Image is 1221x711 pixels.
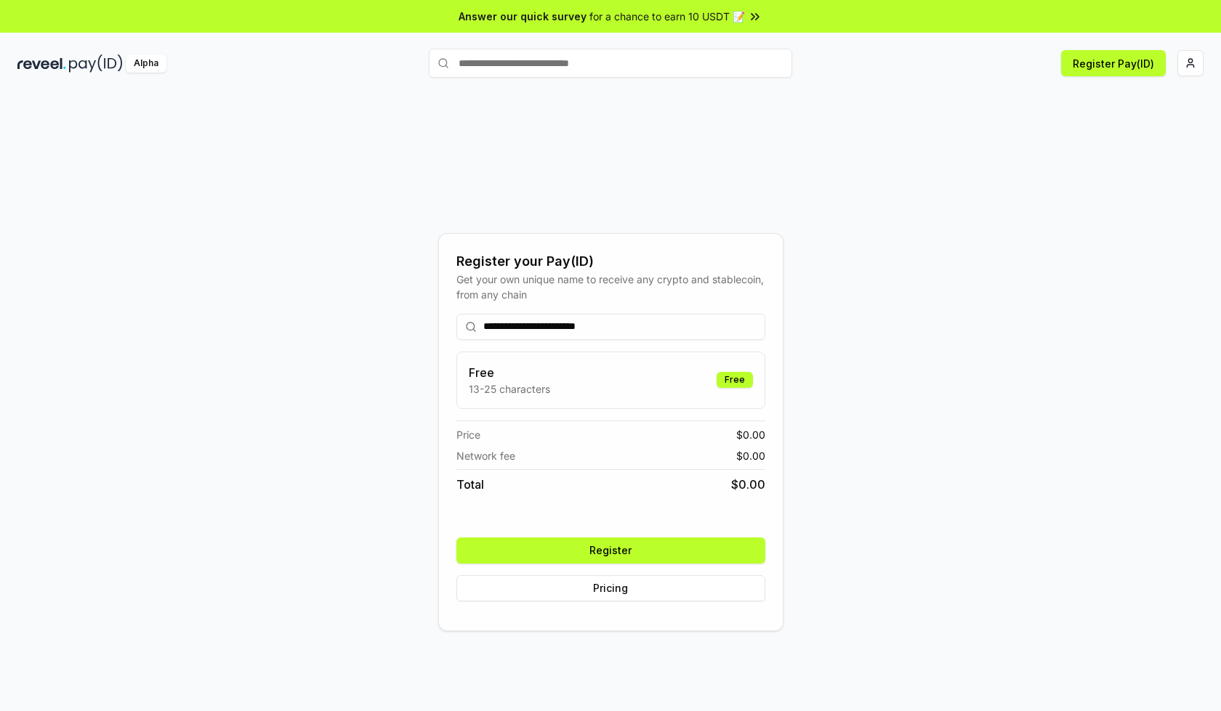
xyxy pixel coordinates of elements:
h3: Free [469,364,550,381]
button: Pricing [456,575,765,601]
img: pay_id [69,54,123,73]
div: Alpha [126,54,166,73]
span: Total [456,476,484,493]
span: Price [456,427,480,442]
span: $ 0.00 [736,427,765,442]
button: Register Pay(ID) [1061,50,1166,76]
div: Get your own unique name to receive any crypto and stablecoin, from any chain [456,272,765,302]
span: Network fee [456,448,515,463]
span: for a chance to earn 10 USDT 📝 [589,9,745,24]
span: Answer our quick survey [459,9,587,24]
p: 13-25 characters [469,381,550,397]
span: $ 0.00 [736,448,765,463]
span: $ 0.00 [731,476,765,493]
button: Register [456,537,765,564]
img: reveel_dark [17,54,66,73]
div: Register your Pay(ID) [456,251,765,272]
div: Free [717,372,753,388]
